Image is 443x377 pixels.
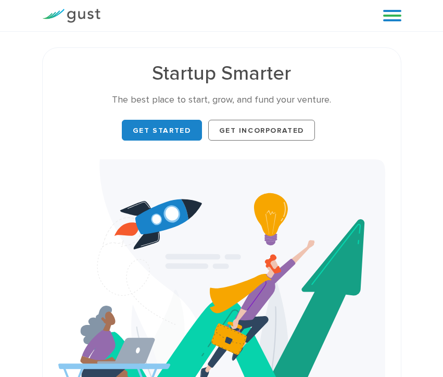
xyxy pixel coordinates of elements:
div: The best place to start, grow, and fund your venture. [58,94,385,106]
img: Gust Logo [42,9,100,23]
h1: Startup Smarter [58,64,385,83]
a: Get Incorporated [208,120,315,141]
a: Get Started [122,120,202,141]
